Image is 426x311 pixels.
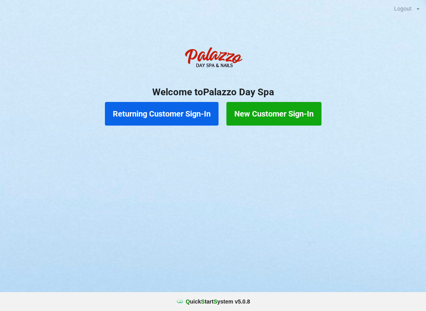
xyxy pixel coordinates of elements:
[226,102,321,126] button: New Customer Sign-In
[201,298,205,305] span: S
[176,298,184,305] img: favicon.ico
[105,102,219,126] button: Returning Customer Sign-In
[186,298,190,305] span: Q
[186,298,250,305] b: uick tart ystem v 5.0.8
[394,6,412,11] div: Logout
[181,43,245,74] img: PalazzoDaySpaNails-Logo.png
[213,298,217,305] span: S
